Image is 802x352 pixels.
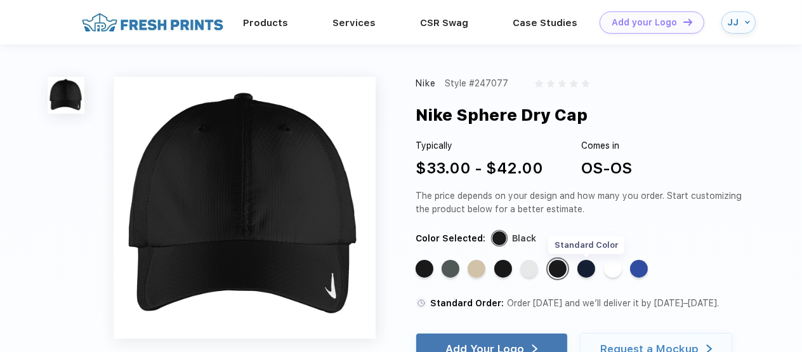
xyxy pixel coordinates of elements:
[445,77,508,90] div: Style #247077
[745,20,750,25] img: arrow_down_blue.svg
[604,260,622,278] div: White
[612,17,677,28] div: Add your Logo
[683,18,692,25] img: DT
[581,157,632,180] div: OS-OS
[728,17,742,28] div: JJ
[442,260,459,278] div: Anthracite
[114,77,376,339] img: func=resize&h=640
[420,17,468,29] a: CSR Swag
[558,79,566,87] img: gray_star.svg
[416,232,485,245] div: Color Selected:
[78,11,227,34] img: fo%20logo%202.webp
[416,139,543,152] div: Typically
[577,260,595,278] div: Navy
[416,103,588,127] div: Nike Sphere Dry Cap
[507,298,719,308] span: Order [DATE] and we’ll deliver it by [DATE]–[DATE].
[494,260,512,278] div: black white
[549,260,567,278] div: Black
[416,77,437,90] div: Nike
[512,232,536,245] div: Black
[630,260,648,278] div: Game Royal White
[468,260,485,278] div: Birch
[48,77,84,114] img: func=resize&h=100
[535,79,542,87] img: gray_star.svg
[570,79,577,87] img: gray_star.svg
[416,189,744,216] div: The price depends on your design and how many you order. Start customizing the product below for ...
[332,17,376,29] a: Services
[547,79,555,87] img: gray_star.svg
[416,297,427,309] img: standard order
[582,79,589,87] img: gray_star.svg
[520,260,538,278] div: White Black
[243,17,288,29] a: Products
[416,157,543,180] div: $33.00 - $42.00
[581,139,632,152] div: Comes in
[416,260,433,278] div: Black Gym Red
[430,298,504,308] span: Standard Order:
